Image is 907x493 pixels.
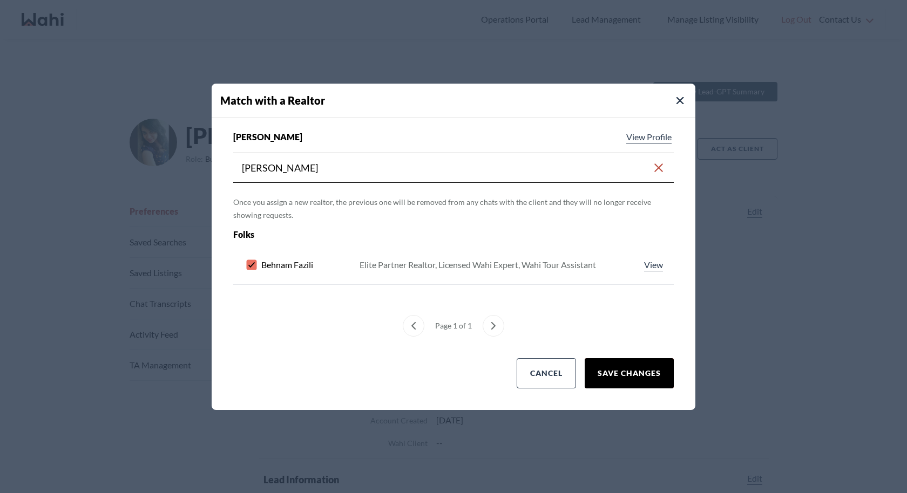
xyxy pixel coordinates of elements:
[242,158,652,177] input: Search input
[483,315,504,337] button: next page
[261,258,313,271] span: Behnam Fazili
[233,131,302,143] span: [PERSON_NAME]
[233,315,674,337] nav: Match with an agent menu pagination
[585,358,674,388] button: Save Changes
[517,358,576,388] button: Cancel
[360,258,596,271] div: Elite Partner Realtor, Licensed Wahi Expert, Wahi Tour Assistant
[624,131,674,143] a: View profile
[220,92,695,108] h4: Match with a Realtor
[674,94,687,107] button: Close Modal
[642,258,665,271] a: View profile
[233,228,586,241] div: Folks
[403,315,424,337] button: previous page
[431,315,476,337] div: Page 1 of 1
[233,196,674,222] p: Once you assign a new realtor, the previous one will be removed from any chats with the client an...
[652,158,665,177] button: Clear search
